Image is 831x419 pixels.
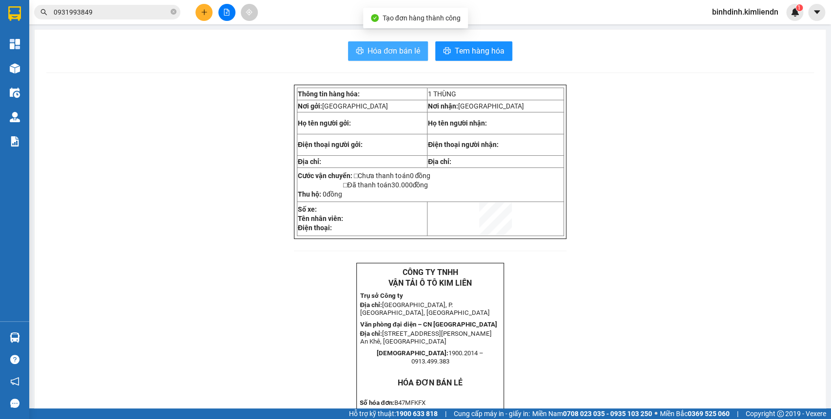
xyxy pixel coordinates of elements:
strong: Họ tên người gởi: [298,119,351,127]
span: 0 đồng [409,172,430,180]
span: Hóa đơn bán lẻ [367,45,420,57]
span: search [40,9,47,16]
img: dashboard-icon [10,39,20,49]
strong: Họ tên người nhận: [428,119,487,127]
strong: 1900 633 818 [396,410,438,418]
span: plus [201,9,208,16]
span: Tem hàng hóa [455,45,504,57]
span: caret-down [812,8,821,17]
strong: Số hóa đơn: [359,399,394,406]
strong: Địa chỉ: [360,330,382,337]
button: file-add [218,4,235,21]
strong: Địa chỉ: [298,158,321,165]
span: copyright [777,410,784,417]
span: [GEOGRAPHIC_DATA], P. [GEOGRAPHIC_DATA], [GEOGRAPHIC_DATA] [3,37,133,52]
span: aim [246,9,252,16]
span: Cung cấp máy in - giấy in: [454,408,530,419]
strong: Cước vận chuyển: [298,172,352,180]
strong: Trụ sở Công ty [3,29,46,36]
span: [STREET_ADDRESS][PERSON_NAME] An Khê, [GEOGRAPHIC_DATA] [360,330,492,345]
span: Chưa thanh toán [358,172,430,180]
img: warehouse-icon [10,63,20,73]
strong: Số xe: [298,205,317,213]
strong: Nơi gởi: [298,102,322,110]
strong: Điện thoại người gởi: [298,141,363,148]
strong: Điện thoại: [298,224,332,232]
span: đồng [321,190,342,198]
span: THÙNG [433,90,456,98]
span: | [737,408,738,419]
strong: VẬN TẢI Ô TÔ KIM LIÊN [388,278,472,288]
span: B47MFKFX [394,399,425,406]
strong: 0708 023 035 - 0935 103 250 [563,410,652,418]
span: close-circle [171,9,176,15]
strong: Văn phòng đại diện – CN [GEOGRAPHIC_DATA] [3,56,140,63]
span: binhdinh.kimliendn [704,6,786,18]
span: [STREET_ADDRESS][PERSON_NAME] An Khê, [GEOGRAPHIC_DATA] [3,65,135,79]
strong: Tên nhân viên: [298,215,343,222]
span: □ [343,181,347,189]
sup: 1 [796,4,803,11]
span: Đã thanh toán đồng [347,181,428,189]
strong: Địa chỉ: [428,158,451,165]
span: message [10,399,19,408]
strong: HÓA ĐƠN BÁN LẺ [398,378,463,387]
strong: Nơi nhận: [428,102,458,110]
strong: [DEMOGRAPHIC_DATA]: [377,349,448,357]
span: 1 [428,90,432,98]
strong: Thu hộ: [298,190,321,198]
input: Tìm tên, số ĐT hoặc mã đơn [54,7,169,18]
strong: Trụ sở Công ty [360,292,403,299]
span: Tạo đơn hàng thành công [383,14,461,22]
button: plus [195,4,213,21]
span: file-add [223,9,230,16]
span: [GEOGRAPHIC_DATA] [458,102,524,110]
strong: Địa chỉ: [3,65,26,72]
span: Miền Bắc [660,408,730,419]
strong: Địa chỉ: [360,301,382,309]
span: close-circle [171,8,176,17]
span: 0 [323,190,327,198]
span: question-circle [10,355,19,364]
strong: Điện thoại người nhận: [428,141,499,148]
strong: Địa chỉ: [3,37,26,45]
img: warehouse-icon [10,332,20,343]
span: printer [356,47,364,56]
button: caret-down [808,4,825,21]
img: solution-icon [10,136,20,146]
span: ⚪️ [655,412,657,416]
strong: VẬN TẢI Ô TÔ KIM LIÊN [31,16,115,25]
strong: Văn phòng đại diện – CN [GEOGRAPHIC_DATA] [360,321,497,328]
button: printerTem hàng hóa [435,41,512,61]
strong: CÔNG TY TNHH [45,5,101,14]
img: logo-vxr [8,6,21,21]
button: printerHóa đơn bán lẻ [348,41,428,61]
img: warehouse-icon [10,112,20,122]
strong: Thông tin hàng hóa: [298,90,360,98]
span: [GEOGRAPHIC_DATA], P. [GEOGRAPHIC_DATA], [GEOGRAPHIC_DATA] [360,301,489,316]
span: 1 [797,4,801,11]
img: warehouse-icon [10,88,20,98]
span: | [445,408,446,419]
span: Hỗ trợ kỹ thuật: [349,408,438,419]
strong: 0369 525 060 [688,410,730,418]
span: printer [443,47,451,56]
span: check-circle [371,14,379,22]
img: icon-new-feature [791,8,799,17]
span: 1900.2014 – 0913.499.383 [411,349,483,365]
strong: CÔNG TY TNHH [402,268,458,277]
span: [GEOGRAPHIC_DATA] [322,102,388,110]
span: 30.000 [391,181,412,189]
button: aim [241,4,258,21]
span: Miền Nam [532,408,652,419]
span: notification [10,377,19,386]
span: □ [354,172,358,180]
